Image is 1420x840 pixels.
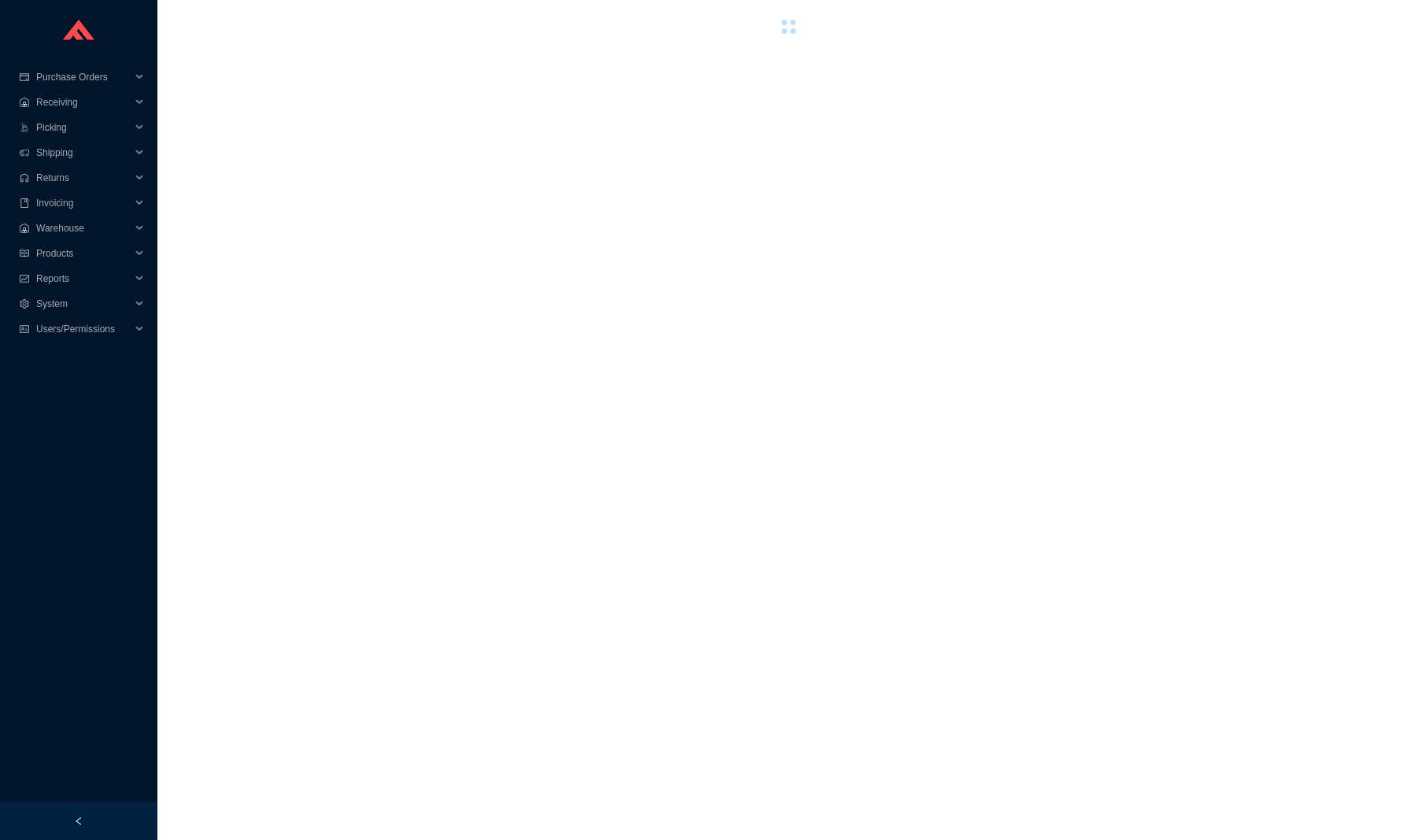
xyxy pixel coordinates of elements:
span: Returns [36,165,131,191]
span: read [19,249,30,258]
span: Reports [36,266,131,291]
span: fund [19,274,30,283]
span: Invoicing [36,191,131,216]
span: Products [36,241,131,266]
span: idcard [19,324,30,334]
span: System [36,291,131,316]
span: Picking [36,115,131,140]
span: customer-service [19,173,30,183]
span: Users/Permissions [36,316,131,342]
span: Warehouse [36,216,131,241]
span: left [74,816,83,826]
span: setting [19,299,30,309]
span: credit-card [19,72,30,82]
span: book [19,198,30,208]
span: Receiving [36,90,131,115]
span: Shipping [36,140,131,165]
span: Purchase Orders [36,65,131,90]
